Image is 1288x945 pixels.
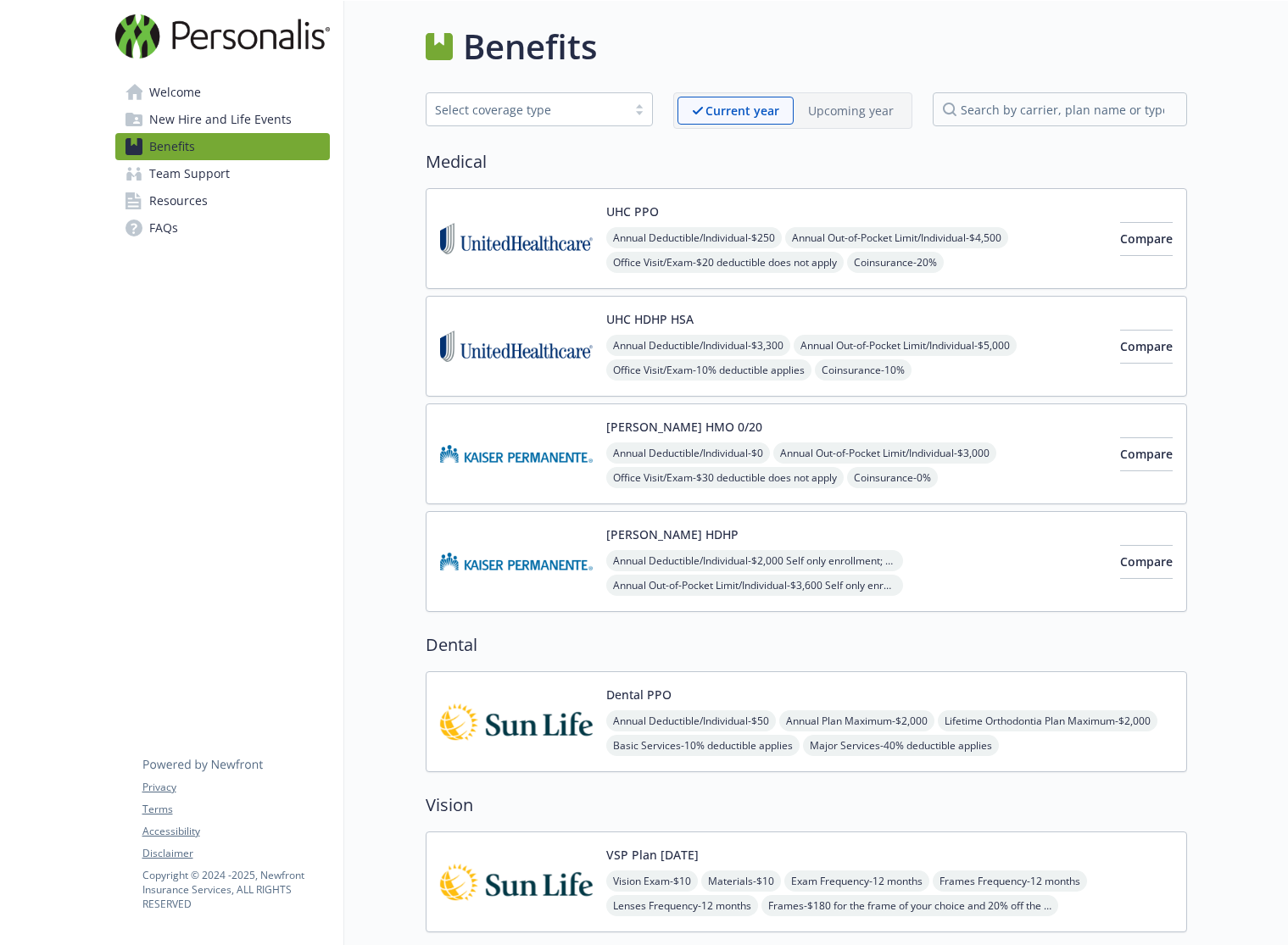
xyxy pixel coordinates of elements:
button: Compare [1120,545,1173,579]
span: Frames - $180 for the frame of your choice and 20% off the amount over your allowance; $100 allow... [761,895,1058,916]
span: Annual Deductible/Individual - $250 [606,227,782,248]
span: Compare [1120,553,1173,570]
img: Kaiser Permanente Insurance Company carrier logo [440,525,593,598]
span: Annual Deductible/Individual - $50 [606,710,776,731]
span: Exam Frequency - 12 months [784,870,929,892]
p: Current year [705,102,779,120]
a: New Hire and Life Events [115,106,330,133]
button: Compare [1120,330,1173,364]
a: Privacy [142,780,329,795]
span: Materials - $10 [701,870,781,892]
span: Compare [1120,231,1173,247]
span: Team Support [149,160,230,187]
img: Sun Life Financial carrier logo [440,846,593,918]
button: Compare [1120,222,1173,256]
h1: Benefits [463,21,597,72]
span: Coinsurance - 10% [815,359,912,381]
p: Upcoming year [808,102,894,120]
button: [PERSON_NAME] HDHP [606,525,739,543]
span: Lifetime Orthodontia Plan Maximum - $2,000 [938,710,1157,731]
span: Frames Frequency - 12 months [933,870,1087,892]
span: Office Visit/Exam - $30 deductible does not apply [606,467,844,488]
h2: Medical [426,149,1187,175]
span: New Hire and Life Events [149,106,292,133]
div: Select coverage type [435,101,618,119]
span: Coinsurance - 20% [847,252,944,273]
a: Disclaimer [142,846,329,861]
span: Annual Plan Maximum - $2,000 [779,710,934,731]
span: Compare [1120,338,1173,354]
span: Welcome [149,79,201,106]
span: Major Services - 40% deductible applies [803,735,999,756]
button: VSP Plan [DATE] [606,846,699,864]
span: Basic Services - 10% deductible applies [606,735,800,756]
h2: Vision [426,792,1187,818]
span: Office Visit/Exam - 10% deductible applies [606,359,811,381]
button: Dental PPO [606,686,672,703]
h2: Dental [426,632,1187,658]
span: Annual Deductible/Individual - $3,300 [606,335,790,356]
button: [PERSON_NAME] HMO 0/20 [606,418,762,436]
p: Copyright © 2024 - 2025 , Newfront Insurance Services, ALL RIGHTS RESERVED [142,868,329,911]
span: Annual Out-of-Pocket Limit/Individual - $4,500 [785,227,1008,248]
a: Accessibility [142,824,329,839]
span: Vision Exam - $10 [606,870,698,892]
span: Resources [149,187,208,214]
img: United Healthcare Insurance Company carrier logo [440,310,593,382]
span: Annual Out-of-Pocket Limit/Individual - $3,600 Self only enrollment; $3,600 for any one member wi... [606,575,903,596]
input: search by carrier, plan name or type [933,92,1187,126]
span: Coinsurance - 0% [847,467,938,488]
span: Benefits [149,133,195,160]
img: Sun Life Financial carrier logo [440,686,593,758]
a: Welcome [115,79,330,106]
span: Office Visit/Exam - $20 deductible does not apply [606,252,844,273]
span: Annual Out-of-Pocket Limit/Individual - $5,000 [794,335,1017,356]
a: Team Support [115,160,330,187]
a: Terms [142,802,329,817]
a: FAQs [115,214,330,242]
img: United Healthcare Insurance Company carrier logo [440,203,593,275]
button: UHC PPO [606,203,659,220]
span: Compare [1120,446,1173,462]
a: Resources [115,187,330,214]
a: Benefits [115,133,330,160]
button: UHC HDHP HSA [606,310,694,328]
img: Kaiser Permanente Insurance Company carrier logo [440,418,593,490]
span: Lenses Frequency - 12 months [606,895,758,916]
span: FAQs [149,214,178,242]
span: Annual Deductible/Individual - $2,000 Self only enrollment; $3,300 for any one member within a fa... [606,550,903,571]
span: Annual Deductible/Individual - $0 [606,442,770,464]
span: Annual Out-of-Pocket Limit/Individual - $3,000 [773,442,996,464]
button: Compare [1120,437,1173,471]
